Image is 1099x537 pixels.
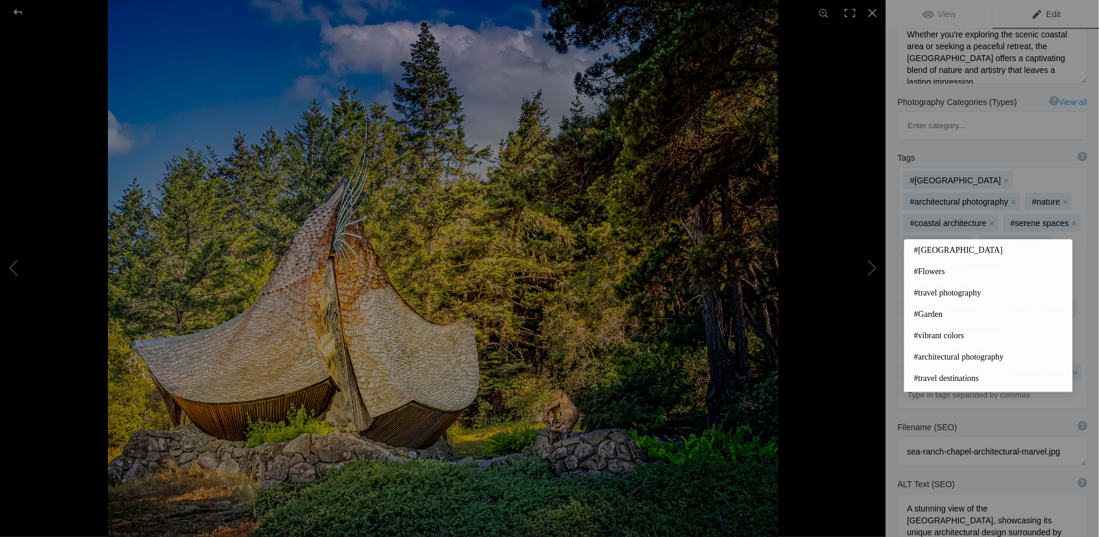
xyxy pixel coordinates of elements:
span: #Flowers [914,266,1063,278]
span: #architectural photography [914,351,1063,363]
span: #travel photography [914,287,1063,299]
span: #travel destinations [914,373,1063,385]
span: #[GEOGRAPHIC_DATA] [914,244,1063,256]
span: #Garden [914,309,1063,320]
span: #vibrant colors [914,330,1063,342]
